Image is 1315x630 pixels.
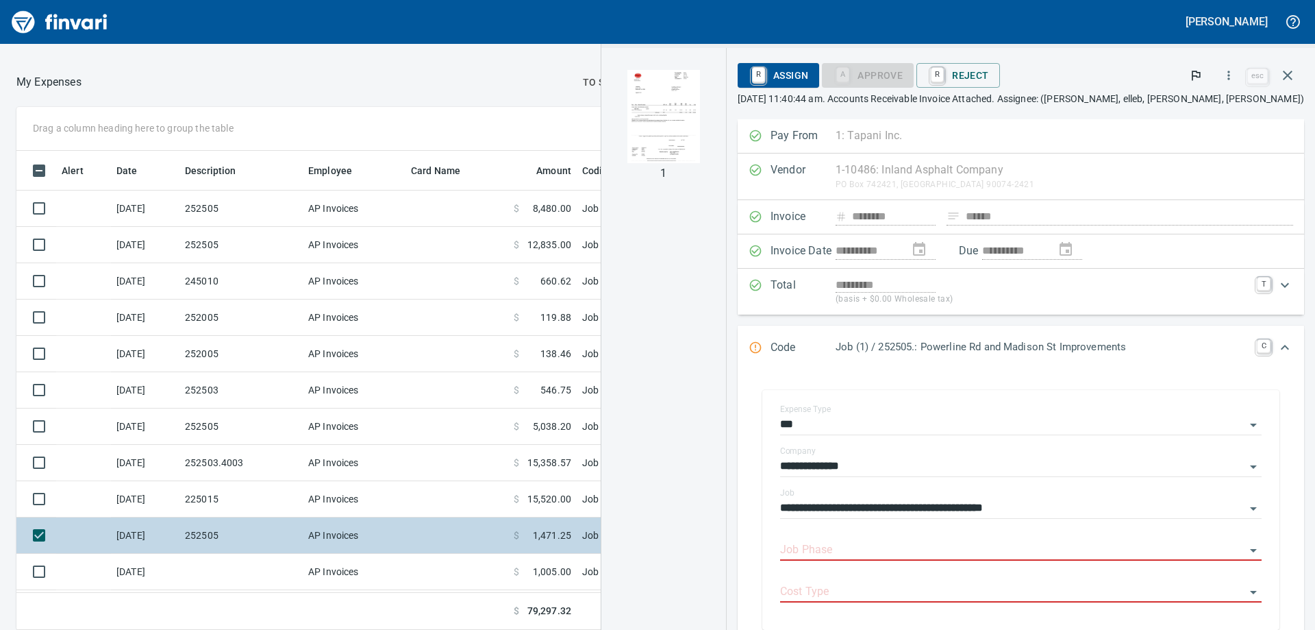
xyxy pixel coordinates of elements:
label: Job [780,489,794,497]
td: AP Invoices [303,518,405,554]
a: R [931,67,944,82]
td: [DATE] [111,481,179,518]
td: [DATE] [111,409,179,445]
td: AP Invoices [303,336,405,372]
button: [PERSON_NAME] [1182,11,1271,32]
p: [DATE] 11:40:44 am. Accounts Receivable Invoice Attached. Assignee: ([PERSON_NAME], elleb, [PERSO... [738,92,1304,106]
td: 245010 [179,263,303,300]
td: 225015 [179,481,303,518]
div: Expand [738,269,1304,315]
td: 252505 [179,191,303,227]
button: Open [1244,499,1263,518]
td: [DATE] [111,191,179,227]
a: T [1257,277,1270,291]
td: [DATE] [111,300,179,336]
span: Employee [308,162,352,179]
span: Card Name [411,162,478,179]
span: Date [116,162,155,179]
td: AP Invoices [303,263,405,300]
td: 252005 [179,336,303,372]
td: [DATE] [111,518,179,554]
td: [DATE] [111,590,179,627]
span: Amount [518,162,571,179]
span: Date [116,162,138,179]
td: AP Invoices [303,227,405,263]
nav: breadcrumb [16,74,82,90]
td: [DATE] [111,263,179,300]
p: Total [771,277,836,306]
td: Job (1) / 225015.: [PERSON_NAME] Hillside Subdivision / 14. . 53: Slope Rehabilitation / 4: Subco... [577,554,919,590]
span: Employee [308,162,370,179]
button: Open [1244,541,1263,560]
td: [DATE] [111,554,179,590]
span: Assign [749,64,808,87]
span: Description [185,162,254,179]
td: [DATE] [111,336,179,372]
span: 119.88 [540,311,571,324]
span: 8,480.00 [533,202,571,215]
td: AP Invoices [303,481,405,518]
span: $ [514,202,519,215]
span: 5,038.20 [533,420,571,433]
h5: [PERSON_NAME] [1186,14,1268,29]
span: 1,005.00 [533,565,571,579]
p: 1 [660,165,666,182]
button: Open [1244,415,1263,435]
img: Finvari [8,5,111,38]
span: Description [185,162,236,179]
span: Reject [927,64,988,87]
button: RReject [916,63,999,88]
span: $ [514,311,519,324]
td: [DATE] [111,227,179,263]
td: Job (1) / 252505.: Powerline Rd and Madison St Improvements [577,409,919,445]
span: $ [514,238,519,252]
span: $ [514,492,519,506]
td: 252005 [179,300,303,336]
span: $ [514,604,519,618]
button: More [1214,60,1244,90]
td: AP Invoices [303,590,405,627]
td: [DATE] [111,445,179,481]
span: 79,297.32 [527,604,571,618]
button: Open [1244,457,1263,476]
img: Page 1 [627,70,699,163]
span: Alert [62,162,101,179]
td: 252503.4003 [179,445,303,481]
td: [DATE] [111,372,179,409]
span: $ [514,347,519,361]
td: AP Invoices [303,372,405,409]
span: Coding [582,162,631,179]
td: Job (1) / 252505.: Powerline Rd and Madison St Improvements [577,590,919,627]
a: R [752,67,765,82]
span: To Submit [583,74,636,91]
span: Close invoice [1244,59,1304,92]
span: 546.75 [540,383,571,397]
span: 15,358.57 [527,456,571,470]
p: (basis + $0.00 Wholesale tax) [836,293,1249,306]
span: Card Name [411,162,460,179]
span: 1,471.25 [533,529,571,542]
td: Job (1) / 252005.: East Fork [PERSON_NAME] River Reconnection [577,336,919,372]
td: Job (1) / 252505.: Powerline Rd and Madison St Improvements [577,518,919,554]
td: Job (1) / 252503.: [PERSON_NAME] Pkwy Broadmoor Intersection [577,372,919,409]
span: Coding [582,162,614,179]
td: Job (1) / 252505.: Powerline Rd and Madison St Improvements [577,191,919,227]
span: $ [514,383,519,397]
td: Job (1) / 225015.: [PERSON_NAME][GEOGRAPHIC_DATA] [577,481,919,518]
span: $ [514,274,519,288]
label: Company [780,447,816,455]
button: Open [1244,583,1263,602]
span: $ [514,529,519,542]
span: 15,520.00 [527,492,571,506]
td: 252503 [179,372,303,409]
td: 252505 [179,590,303,627]
td: AP Invoices [303,191,405,227]
a: esc [1247,69,1268,84]
td: 252505 [179,227,303,263]
label: Expense Type [780,405,831,413]
div: Job Phase required [822,69,914,80]
span: Amount [536,162,571,179]
button: RAssign [738,63,819,88]
span: $ [514,420,519,433]
td: Job (1) / 245010.: [PERSON_NAME][GEOGRAPHIC_DATA] [577,263,919,300]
